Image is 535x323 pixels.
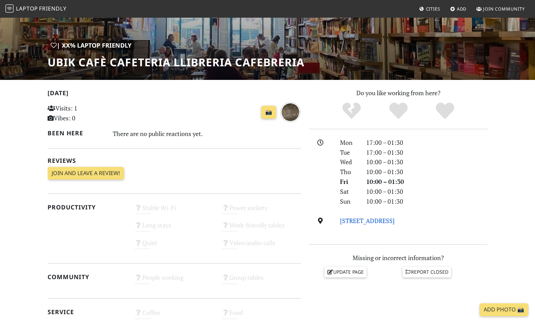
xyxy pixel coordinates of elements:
[426,6,440,12] span: Cities
[336,148,362,157] div: Tue
[130,237,218,255] div: Quiet
[130,272,218,289] div: People working
[280,107,301,115] a: about 1 year ago
[309,253,488,263] p: Missing or incorrect information?
[5,4,14,13] img: LaptopFriendly
[362,177,492,187] div: 10:00 – 01:30
[457,6,467,12] span: Add
[5,3,67,15] a: LaptopFriendly LaptopFriendly
[48,130,105,137] h2: Been here
[336,197,362,206] div: Sun
[48,89,301,99] h2: [DATE]
[328,102,375,120] div: No
[218,202,305,220] div: Power sockets
[48,157,301,164] h2: Reviews
[336,177,362,187] div: Fri
[48,40,135,50] div: | XX% Laptop Friendly
[16,5,38,12] span: Laptop
[48,308,127,316] h2: Service
[324,267,367,277] a: Update page
[403,267,451,277] a: Report closed
[48,204,127,211] h2: Productivity
[362,148,492,157] div: 17:00 – 01:30
[48,103,127,123] p: Visits: 1 Vibes: 0
[340,217,395,225] a: [STREET_ADDRESS]
[130,202,218,220] div: Stable Wi-Fi
[336,157,362,167] div: Wed
[280,102,301,122] img: about 1 year ago
[39,5,66,12] span: Friendly
[218,237,305,255] div: Video/audio calls
[48,56,304,69] h1: Ubik Cafè Cafeteria Llibreria cafebreria
[48,273,127,280] h2: Community
[422,102,468,120] div: Definitely!
[362,157,492,167] div: 10:00 – 01:30
[113,128,301,139] div: There are no public reactions yet.
[48,167,124,180] a: Join and leave a review!
[218,220,305,237] div: Work-friendly tables
[362,138,492,148] div: 17:00 – 01:30
[375,102,422,120] div: Yes
[447,3,469,15] a: Add
[130,220,218,237] div: Long stays
[336,187,362,197] div: Sat
[362,197,492,206] div: 10:00 – 01:30
[416,3,443,15] a: Cities
[480,303,528,316] a: Add Photo 📸
[336,167,362,177] div: Thu
[261,106,276,119] a: 📸
[474,3,528,15] a: Join Community
[362,187,492,197] div: 10:00 – 01:30
[218,272,305,289] div: Group tables
[362,167,492,177] div: 10:00 – 01:30
[483,6,525,12] span: Join Community
[336,138,362,148] div: Mon
[309,88,488,98] p: Do you like working from here?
